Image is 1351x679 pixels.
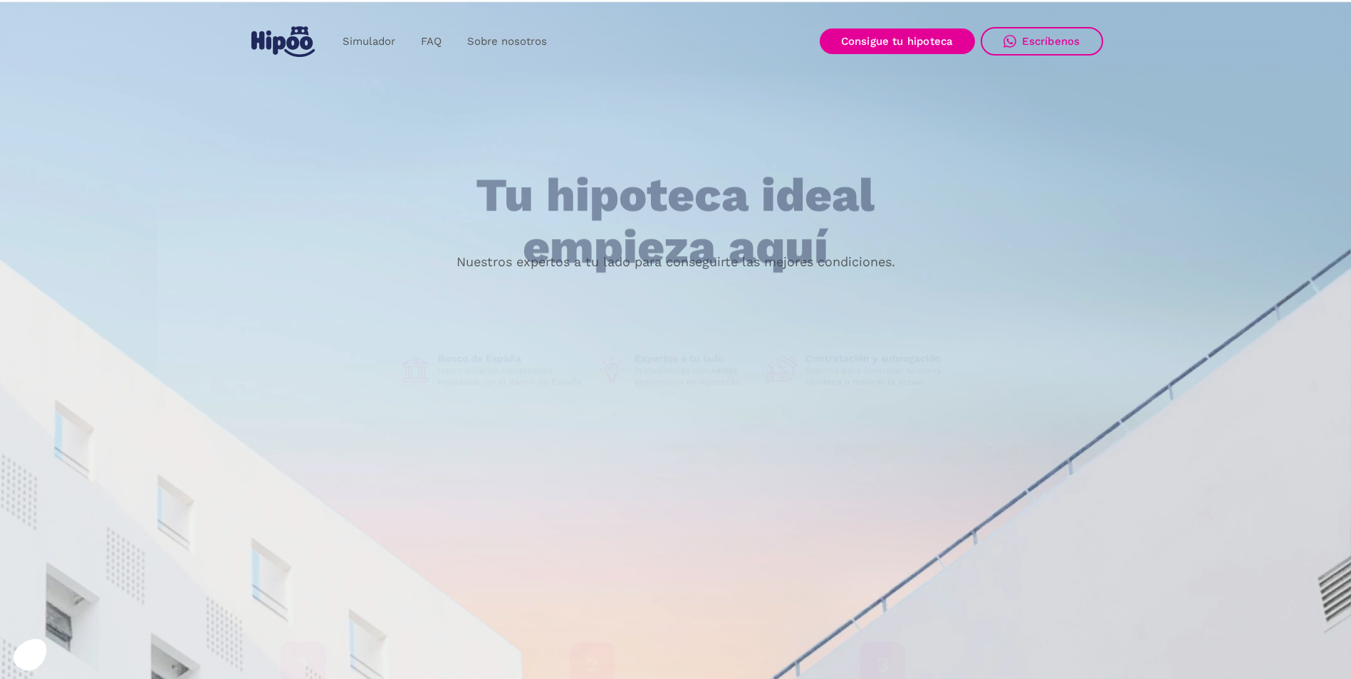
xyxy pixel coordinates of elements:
div: Escríbenos [1022,35,1080,48]
h1: Expertos a tu lado [635,352,756,365]
a: home [249,21,318,63]
a: Escríbenos [981,27,1103,56]
a: FAQ [408,28,454,56]
h1: Contratación y subrogación [805,352,952,365]
h1: Tu hipoteca ideal empieza aquí [405,170,945,273]
h1: Banco de España [438,352,585,365]
p: Soporte para contratar tu nueva hipoteca o mejorar la actual [805,365,952,388]
p: Intermediarios hipotecarios regulados por el Banco de España [438,365,585,388]
a: Sobre nosotros [454,28,560,56]
a: Consigue tu hipoteca [820,28,975,54]
a: Simulador [330,28,408,56]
